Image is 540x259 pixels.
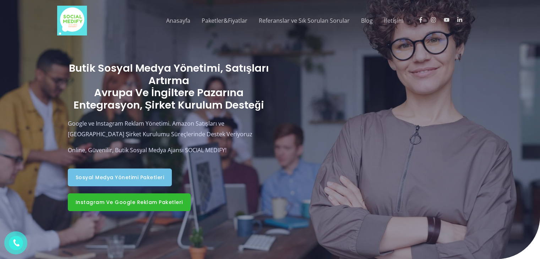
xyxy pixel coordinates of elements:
[457,17,469,23] a: linkedin-in
[76,175,164,180] span: Sosyal Medya Yönetimi Paketleri
[68,62,270,111] h2: Butik Sosyal Medya Yönetimi, Satışları Artırma Avrupa ve İngiltere pazarına Entegrasyon, Şirket K...
[253,9,355,32] a: Referanslar ve Sık Sorulan Sorular
[68,145,270,156] p: Online, Güvenilir, Butik Sosyal Medya Ajansı SOCIAL MEDIFY!
[155,9,483,32] nav: Site Navigation
[378,9,409,32] a: İletişim
[196,9,253,32] a: Paketler&Fiyatlar
[76,200,183,205] span: Instagram ve Google Reklam Paketleri
[68,169,172,186] a: Sosyal Medya Yönetimi Paketleri
[444,17,456,23] a: youtube
[11,238,20,247] img: phone.png
[355,9,378,32] a: Blog
[68,193,191,211] a: Instagram ve Google Reklam Paketleri
[418,17,430,23] a: facebook-f
[68,119,270,139] p: Google ve Instagram Reklam Yönetimi. Amazon Satışları ve [GEOGRAPHIC_DATA] Şirket Kurulumu Süreçl...
[160,9,196,32] a: Anasayfa
[431,17,442,23] a: instagram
